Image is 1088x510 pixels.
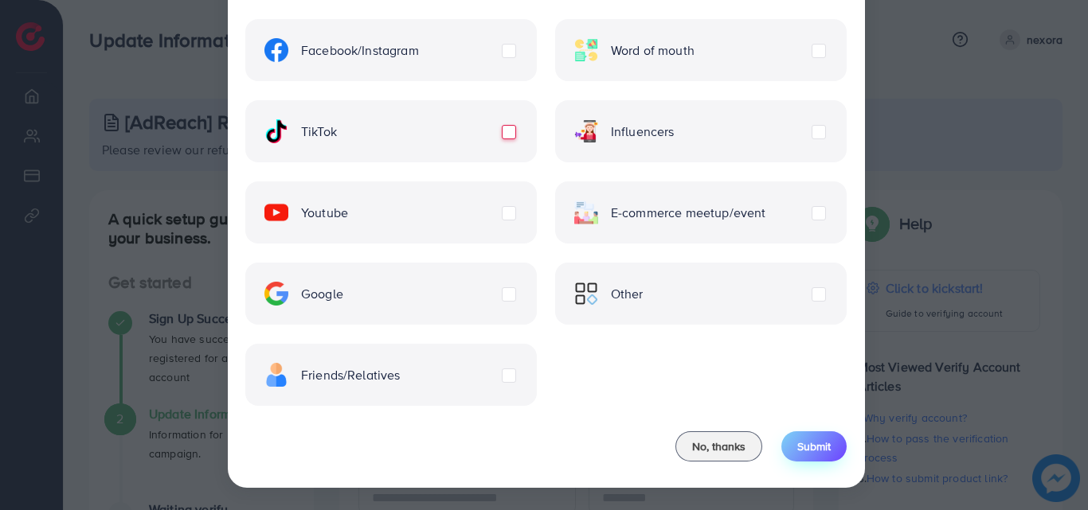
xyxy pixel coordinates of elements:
[611,123,675,141] span: Influencers
[574,200,598,224] img: ic-ecommerce.d1fa3848.svg
[264,119,288,143] img: ic-tiktok.4b20a09a.svg
[574,282,598,306] img: ic-other.99c3e012.svg
[611,204,766,222] span: E-commerce meetup/event
[301,285,343,303] span: Google
[264,282,288,306] img: ic-google.5bdd9b68.svg
[301,123,337,141] span: TikTok
[301,204,348,222] span: Youtube
[574,119,598,143] img: ic-influencers.a620ad43.svg
[264,363,288,387] img: ic-freind.8e9a9d08.svg
[692,438,746,454] span: No, thanks
[301,41,419,60] span: Facebook/Instagram
[675,431,762,461] button: No, thanks
[797,438,831,454] span: Submit
[574,38,598,62] img: ic-word-of-mouth.a439123d.svg
[264,38,288,62] img: ic-facebook.134605ef.svg
[611,41,695,60] span: Word of mouth
[611,285,644,303] span: Other
[301,366,401,384] span: Friends/Relatives
[781,431,847,461] button: Submit
[264,200,288,224] img: ic-youtube.715a0ca2.svg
